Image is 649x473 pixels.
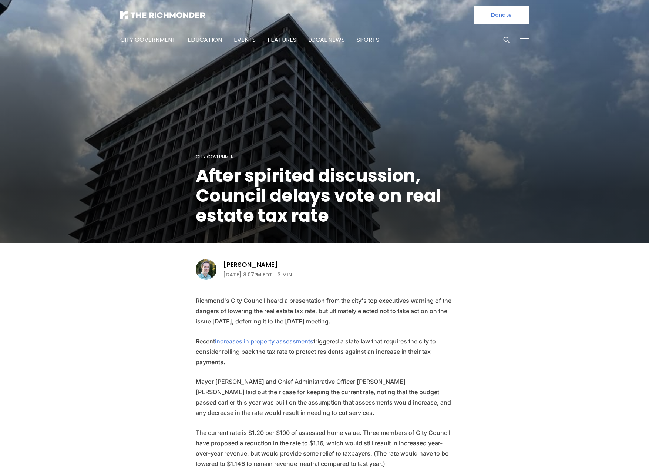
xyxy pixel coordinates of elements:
[308,36,345,44] a: Local News
[120,11,205,19] img: The Richmonder
[196,154,236,160] a: City Government
[501,34,512,46] button: Search this site
[196,417,453,459] p: The current rate is $1.20 per $100 of assessed home value. Three members of City Council have pro...
[586,437,649,473] iframe: portal-trigger
[474,6,529,24] a: Donate
[196,336,453,357] p: Recent triggered a state law that requires the city to consider rolling back the tax rate to prot...
[196,259,216,280] img: Michael Phillips
[357,36,379,44] a: Sports
[120,36,176,44] a: City Government
[223,260,278,269] a: [PERSON_NAME]
[188,36,222,44] a: Education
[223,270,272,279] time: [DATE] 8:07PM EDT
[268,36,296,44] a: Features
[196,166,453,226] h1: After spirited discussion, Council delays vote on real estate tax rate
[278,270,292,279] span: 3 min
[215,338,308,345] a: increases in property assessments
[196,295,453,326] p: Richmond's City Council heard a presentation from the city's top executives warning of the danger...
[196,366,453,407] p: Mayor [PERSON_NAME] and Chief Administrative Officer [PERSON_NAME] [PERSON_NAME] laid out their c...
[234,36,256,44] a: Events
